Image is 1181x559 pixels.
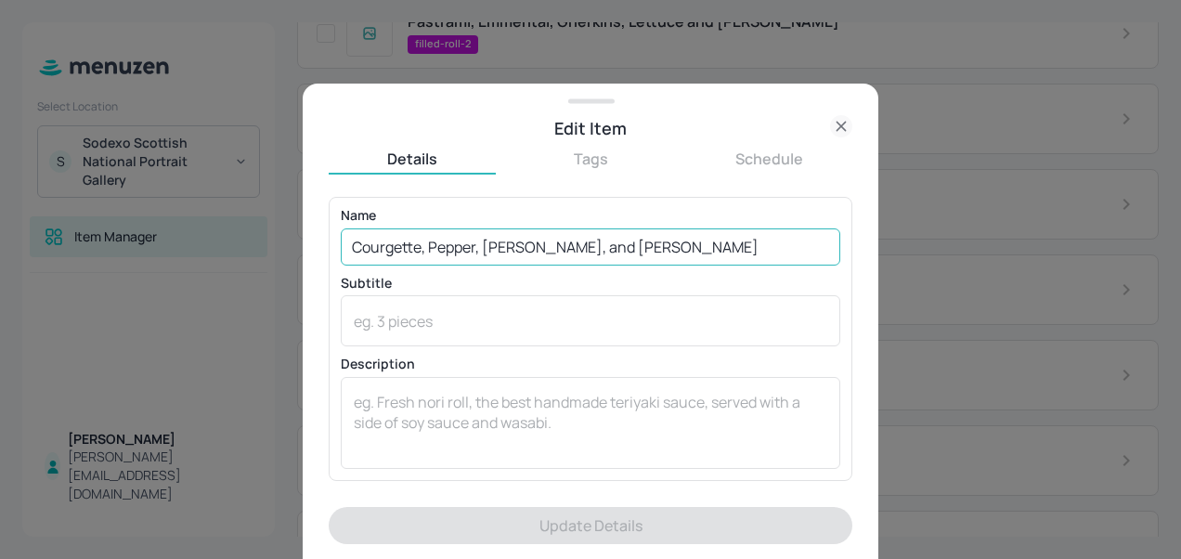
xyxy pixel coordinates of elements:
[329,115,852,141] div: Edit Item
[507,149,674,169] button: Tags
[329,149,496,169] button: Details
[685,149,852,169] button: Schedule
[341,228,840,266] input: eg. Chicken Teriyaki Sushi Roll
[341,209,840,222] p: Name
[341,277,840,290] p: Subtitle
[341,357,840,370] p: Description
